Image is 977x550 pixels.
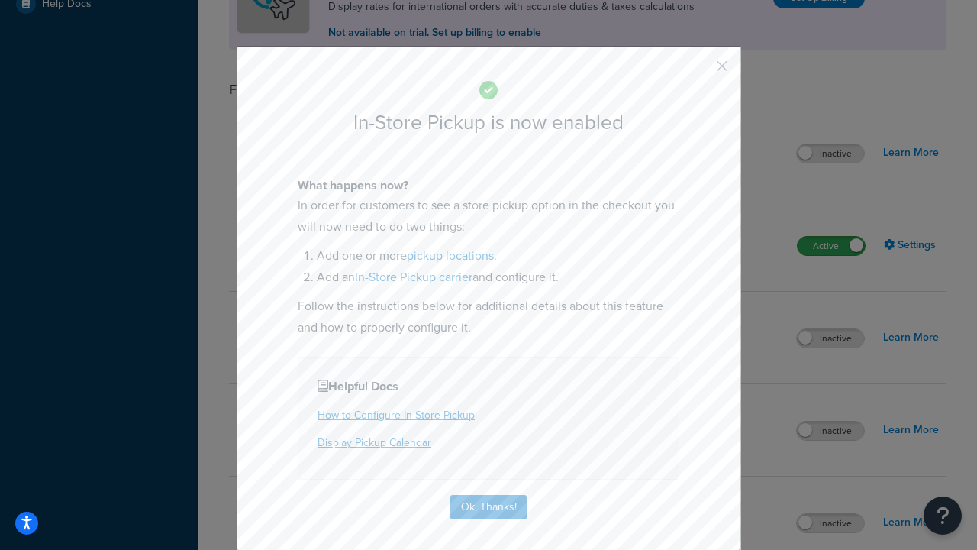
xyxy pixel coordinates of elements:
[407,247,494,264] a: pickup locations
[355,268,472,286] a: In-Store Pickup carrier
[317,267,679,288] li: Add an and configure it.
[298,195,679,238] p: In order for customers to see a store pickup option in the checkout you will now need to do two t...
[298,296,679,338] p: Follow the instructions below for additional details about this feature and how to properly confi...
[318,435,431,451] a: Display Pickup Calendar
[450,495,527,519] button: Ok, Thanks!
[298,112,679,134] h2: In-Store Pickup is now enabled
[318,407,475,423] a: How to Configure In-Store Pickup
[317,245,679,267] li: Add one or more .
[298,176,679,195] h4: What happens now?
[318,377,659,396] h4: Helpful Docs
